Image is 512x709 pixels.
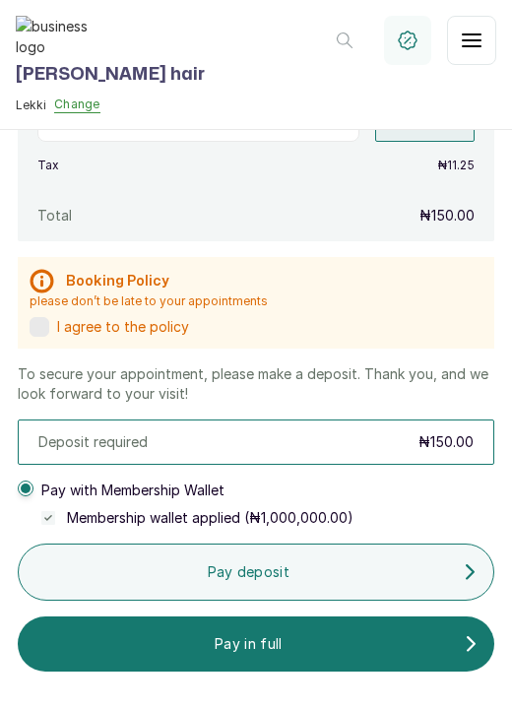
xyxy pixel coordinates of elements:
[30,293,482,309] p: please don’t be late to your appointments
[37,206,72,226] p: Total
[18,544,494,601] button: Pay deposit
[66,272,168,291] h2: Booking Policy
[438,158,475,173] p: ₦
[41,481,224,500] span: Pay with Membership Wallet
[447,158,475,172] span: 11.25
[18,364,494,404] p: To secure your appointment, please make a deposit. Thank you, and we look forward to your visit!
[38,432,148,452] p: Deposit required
[16,16,95,57] img: business logo
[16,97,46,113] span: Lekki
[34,562,463,582] p: Pay deposit
[18,616,494,672] button: Pay in full
[57,317,189,337] span: I agree to the policy
[419,206,475,226] p: ₦150.00
[33,634,464,654] p: Pay in full
[418,432,474,452] span: ₦150.00
[37,158,59,173] p: Tax
[16,97,205,113] button: LekkiChange
[67,508,353,528] span: Membership wallet applied ( ₦1,000,000.00 )
[54,97,100,113] button: Change
[16,61,205,89] h1: [PERSON_NAME] hair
